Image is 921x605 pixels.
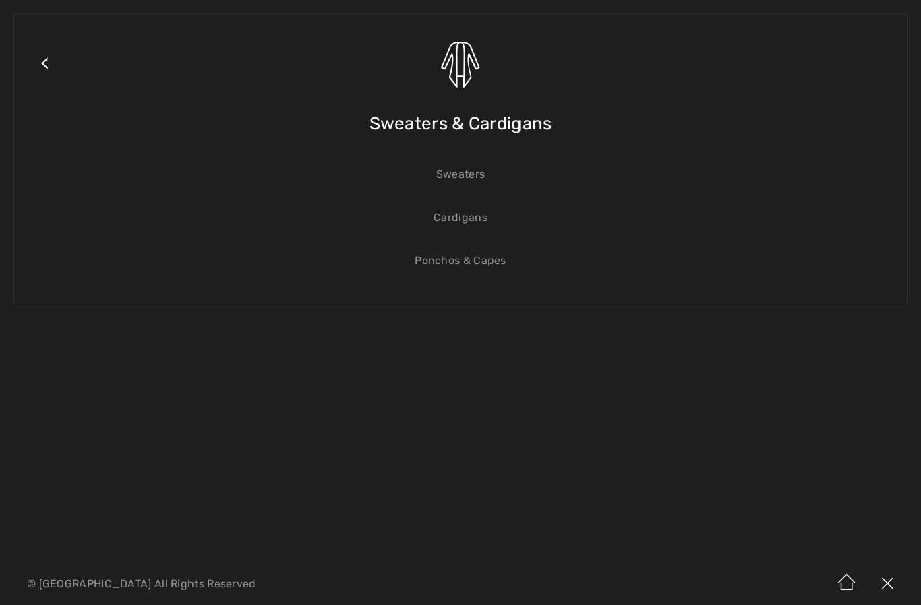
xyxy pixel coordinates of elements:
a: Cardigans [28,203,893,232]
span: Sweaters & Cardigans [369,100,552,148]
a: Ponchos & Capes [28,246,893,276]
p: © [GEOGRAPHIC_DATA] All Rights Reserved [27,579,541,589]
a: Sweaters [28,160,893,189]
img: X [867,563,908,605]
img: Home [827,563,867,605]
